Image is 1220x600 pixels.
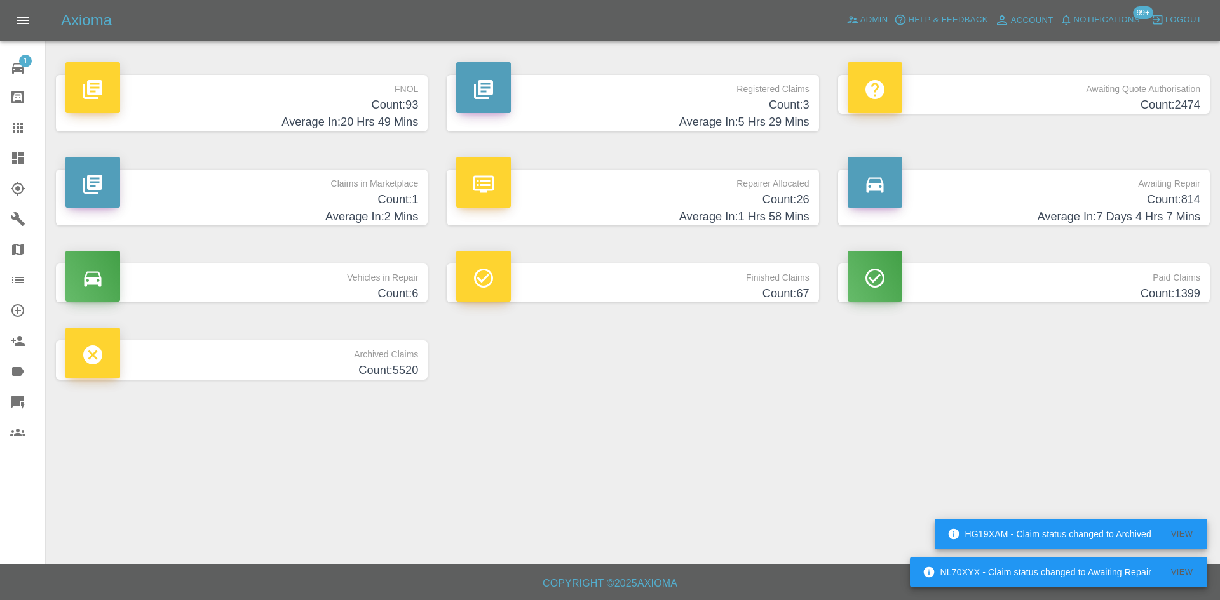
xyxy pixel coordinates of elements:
span: 99+ [1133,6,1153,19]
a: Vehicles in RepairCount:6 [56,263,428,302]
a: Claims in MarketplaceCount:1Average In:2 Mins [56,170,428,226]
p: Archived Claims [65,340,418,362]
p: Repairer Allocated [456,170,809,191]
div: NL70XYX - Claim status changed to Awaiting Repair [923,561,1151,583]
h4: Count: 2474 [848,97,1200,114]
h4: Count: 26 [456,191,809,208]
span: Notifications [1074,13,1140,27]
a: Archived ClaimsCount:5520 [56,340,428,379]
h4: Count: 5520 [65,362,418,379]
button: Notifications [1057,10,1143,30]
a: Repairer AllocatedCount:26Average In:1 Hrs 58 Mins [447,170,818,226]
p: Registered Claims [456,75,809,97]
p: Paid Claims [848,263,1200,285]
button: Logout [1148,10,1205,30]
h4: Average In: 1 Hrs 58 Mins [456,208,809,225]
p: Finished Claims [456,263,809,285]
h4: Count: 1 [65,191,418,208]
span: Account [1011,13,1054,28]
h4: Count: 814 [848,191,1200,208]
p: Awaiting Quote Authorisation [848,75,1200,97]
p: FNOL [65,75,418,97]
span: Help & Feedback [908,13,987,27]
a: Registered ClaimsCount:3Average In:5 Hrs 29 Mins [447,75,818,131]
button: Help & Feedback [891,10,991,30]
span: Admin [860,13,888,27]
h5: Axioma [61,10,112,30]
h4: Count: 93 [65,97,418,114]
h4: Average In: 5 Hrs 29 Mins [456,114,809,131]
h4: Count: 6 [65,285,418,302]
h4: Count: 1399 [848,285,1200,302]
a: Finished ClaimsCount:67 [447,263,818,302]
a: FNOLCount:93Average In:20 Hrs 49 Mins [56,75,428,131]
button: View [1162,563,1202,582]
span: Logout [1165,13,1202,27]
h4: Average In: 2 Mins [65,208,418,225]
a: Admin [843,10,891,30]
h4: Count: 3 [456,97,809,114]
h4: Average In: 7 Days 4 Hrs 7 Mins [848,208,1200,225]
button: Open drawer [8,5,38,36]
p: Vehicles in Repair [65,263,418,285]
h6: Copyright © 2025 Axioma [10,575,1210,592]
h4: Count: 67 [456,285,809,302]
h4: Average In: 20 Hrs 49 Mins [65,114,418,131]
p: Awaiting Repair [848,170,1200,191]
button: View [1162,524,1202,544]
p: Claims in Marketplace [65,170,418,191]
span: 1 [19,55,32,67]
a: Account [991,10,1057,30]
div: HG19XAM - Claim status changed to Archived [947,523,1151,545]
a: Paid ClaimsCount:1399 [838,263,1210,302]
a: Awaiting RepairCount:814Average In:7 Days 4 Hrs 7 Mins [838,170,1210,226]
a: Awaiting Quote AuthorisationCount:2474 [838,75,1210,114]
